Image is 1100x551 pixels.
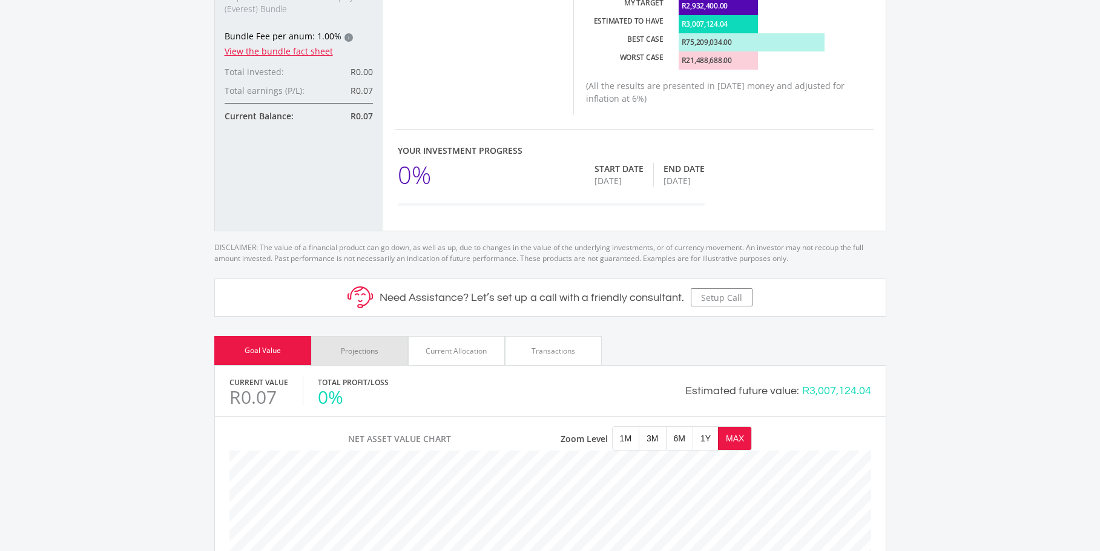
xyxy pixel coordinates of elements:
[314,84,373,97] div: R0.07
[225,65,314,78] div: Total invested:
[314,110,373,122] div: R0.07
[594,163,644,175] div: Start Date
[667,427,693,450] button: 6M
[318,377,389,388] label: Total Profit/Loss
[380,291,684,305] h5: Need Assistance? Let’s set up a call with a friendly consultant.
[341,346,378,357] div: Projections
[398,144,705,157] div: Your Investment Progress
[225,84,314,97] div: Total earnings (P/L):
[664,175,705,187] div: [DATE]
[802,383,871,399] div: R3,007,124.04
[664,163,705,175] div: End Date
[685,383,799,399] div: Estimated future value:
[225,110,314,122] div: Current Balance:
[691,288,753,306] button: Setup Call
[586,51,663,70] div: Worst case
[318,388,389,406] div: 0%
[561,432,608,445] span: Zoom Level
[245,345,281,356] div: Goal Value
[586,33,663,51] div: Best case
[398,157,431,193] div: 0%
[679,33,825,51] div: R75,209,034.00
[719,427,751,450] button: MAX
[679,51,759,70] div: R21,488,688.00
[229,377,288,388] label: Current Value
[214,231,886,264] p: DISCLAIMER: The value of a financial product can go down, as well as up, due to changes in the va...
[314,65,373,78] div: R0.00
[229,388,288,406] div: R0.07
[344,33,353,42] div: i
[586,79,852,105] p: (All the results are presented in [DATE] money and adjusted for inflation at 6%)
[679,15,759,33] div: R3,007,124.04
[225,45,333,57] a: View the bundle fact sheet
[594,175,644,187] div: [DATE]
[613,427,639,450] button: 1M
[639,427,665,450] button: 3M
[532,346,575,357] div: Transactions
[693,427,718,450] button: 1Y
[586,15,663,33] div: Estimated to have
[225,30,373,45] div: Bundle Fee per anum: 1.00%
[348,432,451,445] span: Net Asset Value Chart
[426,346,487,357] div: Current Allocation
